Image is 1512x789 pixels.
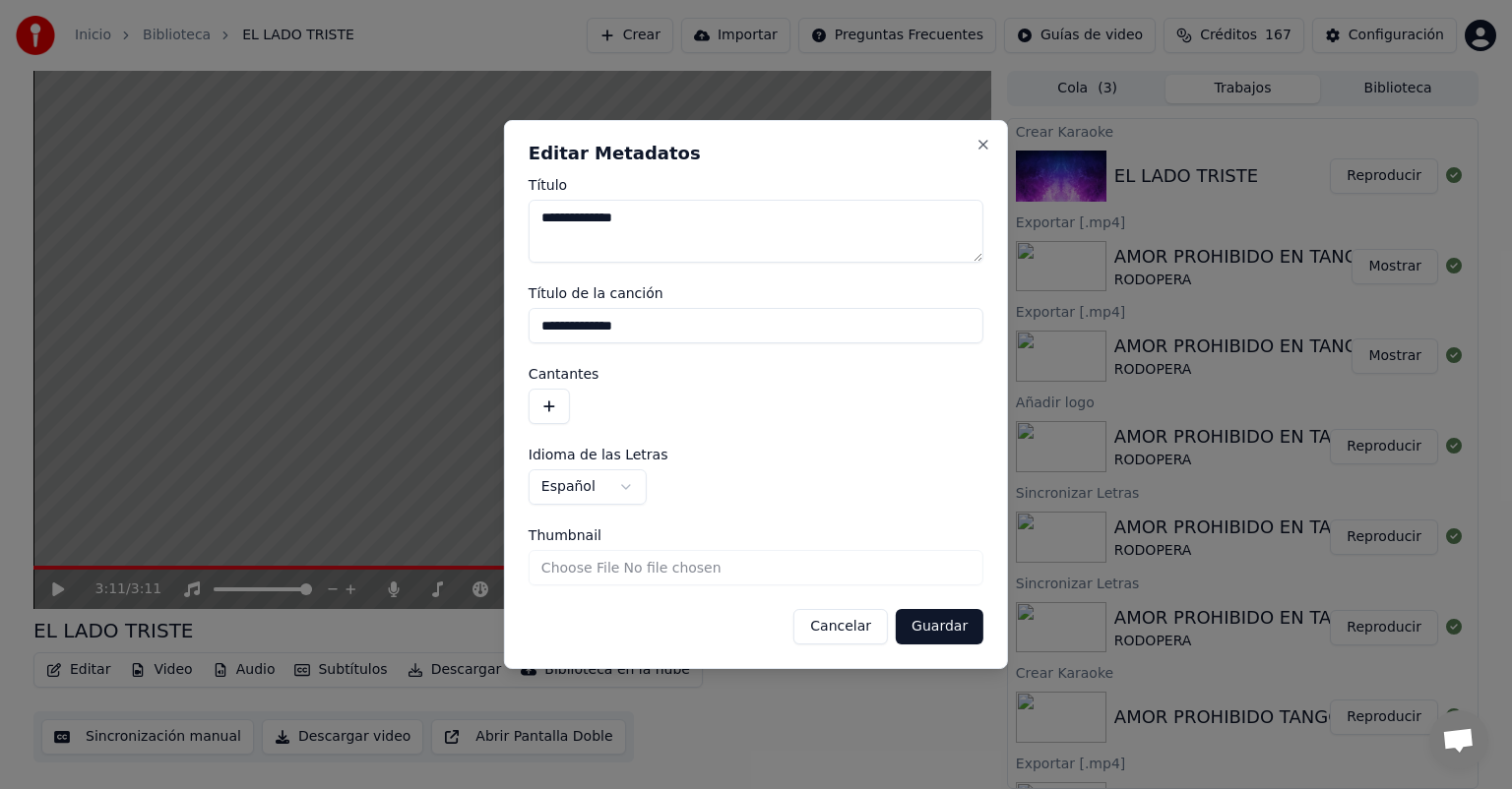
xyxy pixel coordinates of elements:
[896,609,983,644] button: Guardar
[529,528,601,542] span: Thumbnail
[529,367,983,381] label: Cantantes
[529,286,983,300] label: Título de la canción
[529,178,983,192] label: Título
[529,145,983,162] h2: Editar Metadatos
[793,609,888,644] button: Cancelar
[529,448,668,461] span: Idioma de las Letras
